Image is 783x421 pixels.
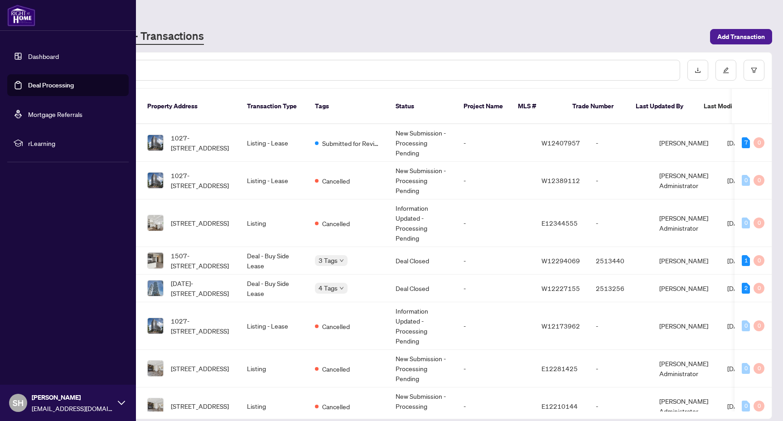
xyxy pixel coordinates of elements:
td: [PERSON_NAME] [652,124,720,162]
td: - [456,302,534,350]
td: Deal - Buy Side Lease [240,247,308,275]
a: Mortgage Referrals [28,110,82,118]
span: 1027-[STREET_ADDRESS] [171,316,232,336]
td: [PERSON_NAME] Administrator [652,162,720,199]
td: [PERSON_NAME] Administrator [652,199,720,247]
td: [PERSON_NAME] [652,275,720,302]
th: Property Address [140,89,240,124]
span: [EMAIL_ADDRESS][DOMAIN_NAME] [32,403,113,413]
td: Listing [240,350,308,387]
span: Cancelled [322,176,350,186]
th: MLS # [511,89,565,124]
img: thumbnail-img [148,398,163,414]
td: - [456,247,534,275]
span: 3 Tags [319,255,338,266]
td: - [456,350,534,387]
td: Listing - Lease [240,302,308,350]
span: down [339,286,344,290]
td: New Submission - Processing Pending [388,350,456,387]
span: [DATE] [727,176,747,184]
td: New Submission - Processing Pending [388,162,456,199]
td: Listing - Lease [240,162,308,199]
img: thumbnail-img [148,135,163,150]
td: Information Updated - Processing Pending [388,199,456,247]
a: Deal Processing [28,81,74,89]
td: [PERSON_NAME] [652,302,720,350]
td: [PERSON_NAME] [652,247,720,275]
span: [DATE]-[STREET_ADDRESS] [171,278,232,298]
span: [DATE] [727,364,747,373]
div: 0 [742,175,750,186]
span: [STREET_ADDRESS] [171,218,229,228]
th: Last Modified Date [696,89,778,124]
span: [STREET_ADDRESS] [171,401,229,411]
span: Last Modified Date [704,101,759,111]
td: - [589,350,652,387]
span: W12407957 [541,139,580,147]
img: logo [7,5,35,26]
span: [DATE] [727,139,747,147]
span: edit [723,67,729,73]
td: - [456,162,534,199]
span: Cancelled [322,321,350,331]
th: Tags [308,89,388,124]
td: - [589,302,652,350]
div: 0 [754,137,764,148]
td: Information Updated - Processing Pending [388,302,456,350]
img: thumbnail-img [148,281,163,296]
button: edit [715,60,736,81]
span: SH [13,397,24,409]
span: W12227155 [541,284,580,292]
span: rLearning [28,138,122,148]
span: download [695,67,701,73]
span: 1027-[STREET_ADDRESS] [171,133,232,153]
span: [DATE] [727,322,747,330]
span: [DATE] [727,256,747,265]
div: 7 [742,137,750,148]
div: 0 [754,175,764,186]
span: 1027-[STREET_ADDRESS] [171,170,232,190]
img: thumbnail-img [148,253,163,268]
td: Deal - Buy Side Lease [240,275,308,302]
span: E12210144 [541,402,578,410]
div: 0 [742,363,750,374]
button: Open asap [747,389,774,416]
div: 0 [742,218,750,228]
div: 0 [742,401,750,411]
div: 0 [754,320,764,331]
span: Add Transaction [717,29,765,44]
th: Trade Number [565,89,628,124]
span: 1507-[STREET_ADDRESS] [171,251,232,271]
td: 2513440 [589,247,652,275]
td: Deal Closed [388,275,456,302]
span: [STREET_ADDRESS] [171,363,229,373]
img: thumbnail-img [148,361,163,376]
td: - [456,199,534,247]
td: Listing - Lease [240,124,308,162]
img: thumbnail-img [148,173,163,188]
td: - [589,124,652,162]
th: Last Updated By [628,89,696,124]
th: Status [388,89,456,124]
span: Cancelled [322,364,350,374]
span: 4 Tags [319,283,338,293]
span: E12344555 [541,219,578,227]
span: W12173962 [541,322,580,330]
span: [PERSON_NAME] [32,392,113,402]
th: Transaction Type [240,89,308,124]
span: [DATE] [727,402,747,410]
div: 2 [742,283,750,294]
span: [DATE] [727,219,747,227]
span: E12281425 [541,364,578,373]
span: Cancelled [322,218,350,228]
td: - [589,162,652,199]
td: 2513256 [589,275,652,302]
span: W12294069 [541,256,580,265]
span: Submitted for Review [322,138,381,148]
span: W12389112 [541,176,580,184]
div: 0 [742,320,750,331]
span: filter [751,67,757,73]
span: Cancelled [322,402,350,411]
td: New Submission - Processing Pending [388,124,456,162]
button: Add Transaction [710,29,772,44]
